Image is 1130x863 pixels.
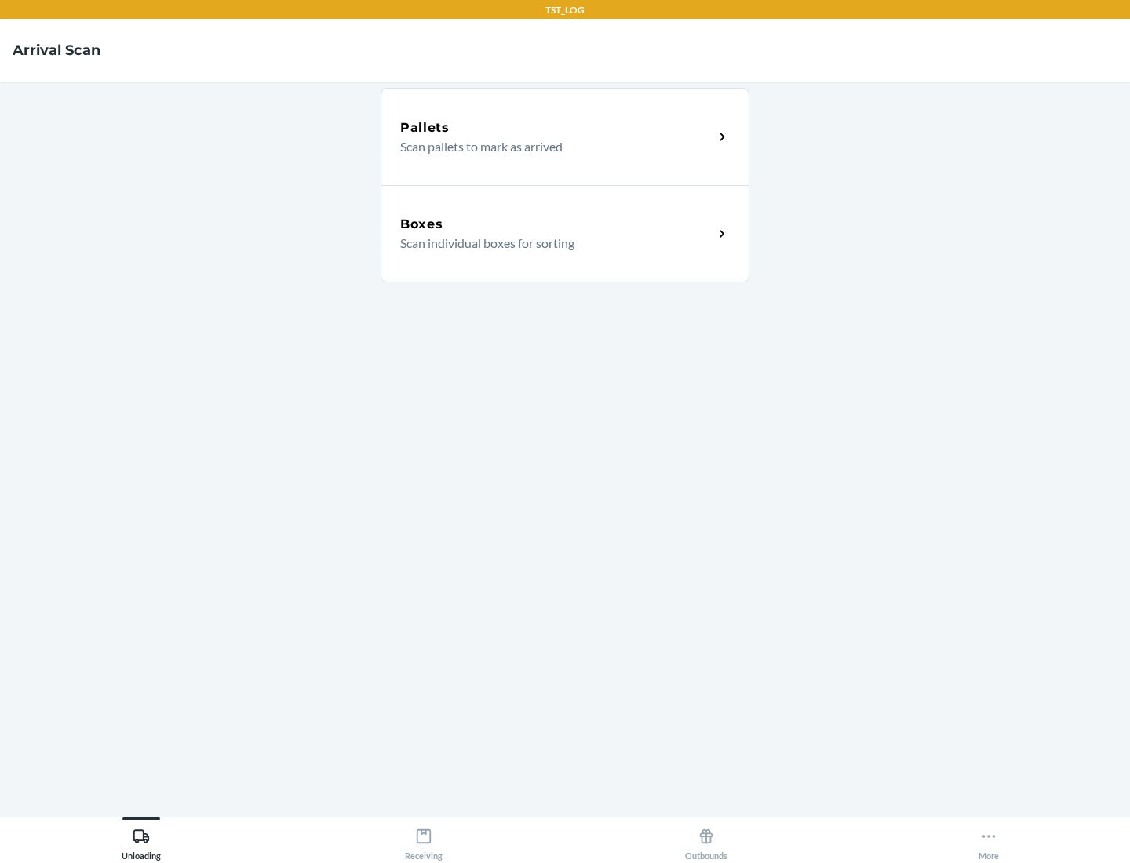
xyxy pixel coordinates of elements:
p: Scan individual boxes for sorting [400,234,701,253]
h5: Boxes [400,215,443,234]
div: Receiving [405,821,443,861]
p: TST_LOG [545,3,585,17]
h5: Pallets [400,118,450,137]
p: Scan pallets to mark as arrived [400,137,701,156]
button: Outbounds [565,817,847,861]
div: Outbounds [685,821,727,861]
button: More [847,817,1130,861]
button: Receiving [282,817,565,861]
h4: Arrival Scan [13,40,100,60]
a: BoxesScan individual boxes for sorting [381,185,749,282]
div: More [979,821,999,861]
a: PalletsScan pallets to mark as arrived [381,88,749,185]
div: Unloading [122,821,161,861]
